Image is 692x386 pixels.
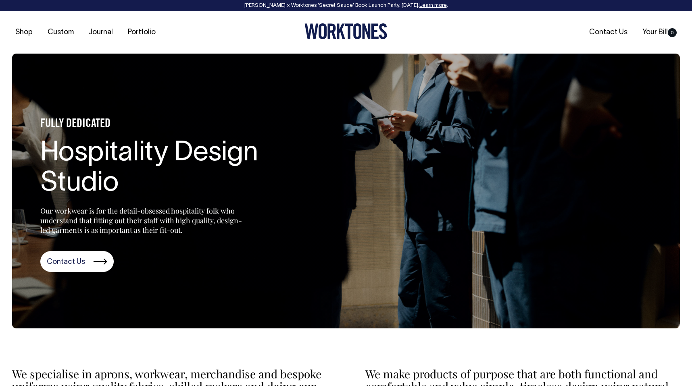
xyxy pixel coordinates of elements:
[44,26,77,39] a: Custom
[40,139,282,199] h1: Hospitality Design Studio
[40,206,242,235] p: Our workwear is for the detail-obsessed hospitality folk who understand that fitting out their st...
[586,26,631,39] a: Contact Us
[40,118,282,131] h4: FULLY DEDICATED
[125,26,159,39] a: Portfolio
[419,3,447,8] a: Learn more
[40,251,114,272] a: Contact Us
[639,26,680,39] a: Your Bill0
[8,3,684,8] div: [PERSON_NAME] × Worktones ‘Secret Sauce’ Book Launch Party, [DATE]. .
[85,26,116,39] a: Journal
[668,28,677,37] span: 0
[12,26,36,39] a: Shop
